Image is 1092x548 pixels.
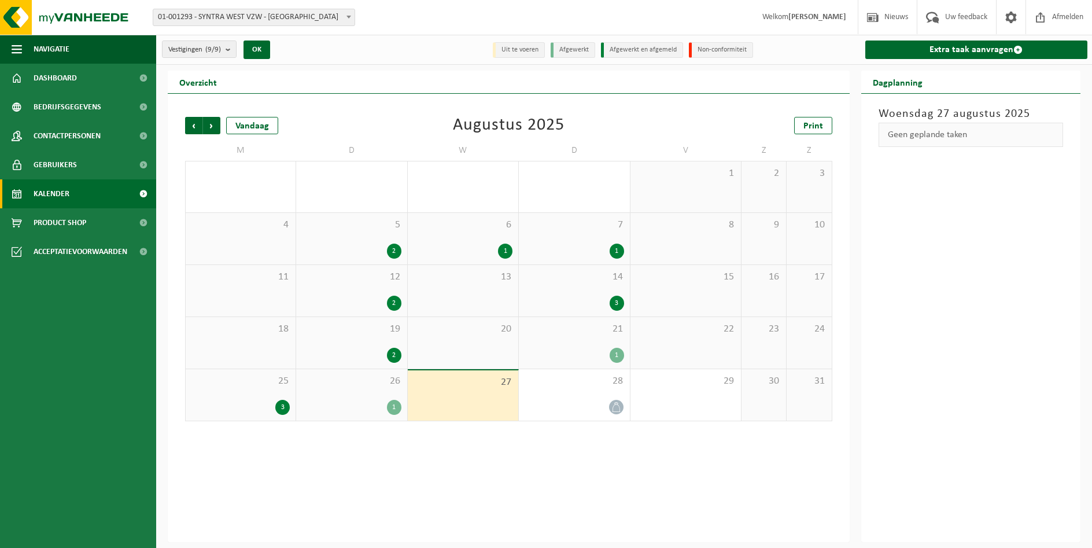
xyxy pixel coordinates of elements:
[34,208,86,237] span: Product Shop
[610,348,624,363] div: 1
[879,123,1064,147] div: Geen geplande taken
[747,271,780,284] span: 16
[879,105,1064,123] h3: Woensdag 27 augustus 2025
[792,167,825,180] span: 3
[792,219,825,231] span: 10
[747,375,780,388] span: 30
[34,93,101,122] span: Bedrijfsgegevens
[610,296,624,311] div: 3
[168,41,221,58] span: Vestigingen
[414,323,512,336] span: 20
[185,140,296,161] td: M
[162,41,237,58] button: Vestigingen(9/9)
[525,219,624,231] span: 7
[296,140,407,161] td: D
[302,323,401,336] span: 19
[414,271,512,284] span: 13
[788,13,846,21] strong: [PERSON_NAME]
[792,271,825,284] span: 17
[34,150,77,179] span: Gebruikers
[34,237,127,266] span: Acceptatievoorwaarden
[551,42,595,58] li: Afgewerkt
[601,42,683,58] li: Afgewerkt en afgemeld
[387,296,401,311] div: 2
[34,35,69,64] span: Navigatie
[636,219,735,231] span: 8
[630,140,741,161] td: V
[525,323,624,336] span: 21
[636,375,735,388] span: 29
[275,400,290,415] div: 3
[689,42,753,58] li: Non-conformiteit
[153,9,355,26] span: 01-001293 - SYNTRA WEST VZW - SINT-MICHIELS
[244,41,270,59] button: OK
[803,122,823,131] span: Print
[191,271,290,284] span: 11
[205,46,221,53] count: (9/9)
[636,271,735,284] span: 15
[387,348,401,363] div: 2
[519,140,630,161] td: D
[747,167,780,180] span: 2
[498,244,512,259] div: 1
[525,375,624,388] span: 28
[610,244,624,259] div: 1
[787,140,832,161] td: Z
[636,323,735,336] span: 22
[302,271,401,284] span: 12
[408,140,519,161] td: W
[34,64,77,93] span: Dashboard
[792,375,825,388] span: 31
[747,323,780,336] span: 23
[191,219,290,231] span: 4
[191,323,290,336] span: 18
[191,375,290,388] span: 25
[792,323,825,336] span: 24
[34,179,69,208] span: Kalender
[302,219,401,231] span: 5
[414,376,512,389] span: 27
[525,271,624,284] span: 14
[414,219,512,231] span: 6
[865,41,1088,59] a: Extra taak aanvragen
[636,167,735,180] span: 1
[861,71,934,93] h2: Dagplanning
[302,375,401,388] span: 26
[168,71,228,93] h2: Overzicht
[747,219,780,231] span: 9
[34,122,101,150] span: Contactpersonen
[226,117,278,134] div: Vandaag
[741,140,787,161] td: Z
[493,42,545,58] li: Uit te voeren
[387,400,401,415] div: 1
[387,244,401,259] div: 2
[453,117,565,134] div: Augustus 2025
[153,9,355,25] span: 01-001293 - SYNTRA WEST VZW - SINT-MICHIELS
[203,117,220,134] span: Volgende
[185,117,202,134] span: Vorige
[794,117,832,134] a: Print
